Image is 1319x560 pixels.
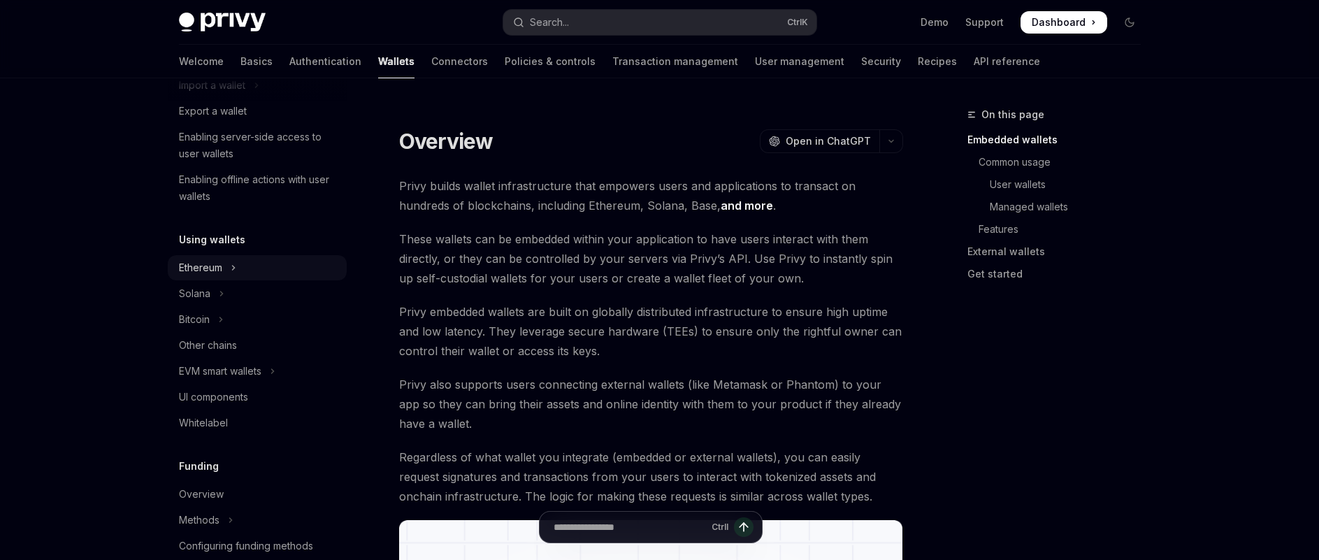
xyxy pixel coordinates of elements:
[289,45,361,78] a: Authentication
[505,45,596,78] a: Policies & controls
[179,512,219,529] div: Methods
[921,15,949,29] a: Demo
[179,13,266,32] img: dark logo
[967,240,1152,263] a: External wallets
[168,99,347,124] a: Export a wallet
[786,134,871,148] span: Open in ChatGPT
[974,45,1040,78] a: API reference
[240,45,273,78] a: Basics
[967,196,1152,218] a: Managed wallets
[967,218,1152,240] a: Features
[399,129,493,154] h1: Overview
[981,106,1044,123] span: On this page
[168,124,347,166] a: Enabling server-side access to user wallets
[179,311,210,328] div: Bitcoin
[168,385,347,410] a: UI components
[431,45,488,78] a: Connectors
[967,151,1152,173] a: Common usage
[179,129,338,162] div: Enabling server-side access to user wallets
[721,199,773,213] a: and more
[399,447,903,506] span: Regardless of what wallet you integrate (embedded or external wallets), you can easily request si...
[168,167,347,209] a: Enabling offline actions with user wallets
[967,129,1152,151] a: Embedded wallets
[179,171,338,205] div: Enabling offline actions with user wallets
[179,415,228,431] div: Whitelabel
[787,17,808,28] span: Ctrl K
[168,410,347,436] a: Whitelabel
[168,482,347,507] a: Overview
[399,176,903,215] span: Privy builds wallet infrastructure that empowers users and applications to transact on hundreds o...
[168,508,347,533] button: Toggle Methods section
[965,15,1004,29] a: Support
[179,486,224,503] div: Overview
[1021,11,1107,34] a: Dashboard
[1032,15,1086,29] span: Dashboard
[1118,11,1141,34] button: Toggle dark mode
[168,359,347,384] button: Toggle EVM smart wallets section
[179,538,313,554] div: Configuring funding methods
[967,263,1152,285] a: Get started
[760,129,879,153] button: Open in ChatGPT
[503,10,816,35] button: Open search
[179,285,210,302] div: Solana
[861,45,901,78] a: Security
[918,45,957,78] a: Recipes
[179,259,222,276] div: Ethereum
[179,103,247,120] div: Export a wallet
[179,45,224,78] a: Welcome
[179,337,237,354] div: Other chains
[179,363,261,380] div: EVM smart wallets
[755,45,844,78] a: User management
[967,173,1152,196] a: User wallets
[399,375,903,433] span: Privy also supports users connecting external wallets (like Metamask or Phantom) to your app so t...
[554,512,706,543] input: Ask a question...
[168,333,347,358] a: Other chains
[168,255,347,280] button: Toggle Ethereum section
[530,14,569,31] div: Search...
[734,517,754,537] button: Send message
[399,229,903,288] span: These wallets can be embedded within your application to have users interact with them directly, ...
[612,45,738,78] a: Transaction management
[168,533,347,559] a: Configuring funding methods
[378,45,415,78] a: Wallets
[179,458,219,475] h5: Funding
[168,307,347,332] button: Toggle Bitcoin section
[179,389,248,405] div: UI components
[168,281,347,306] button: Toggle Solana section
[399,302,903,361] span: Privy embedded wallets are built on globally distributed infrastructure to ensure high uptime and...
[179,231,245,248] h5: Using wallets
